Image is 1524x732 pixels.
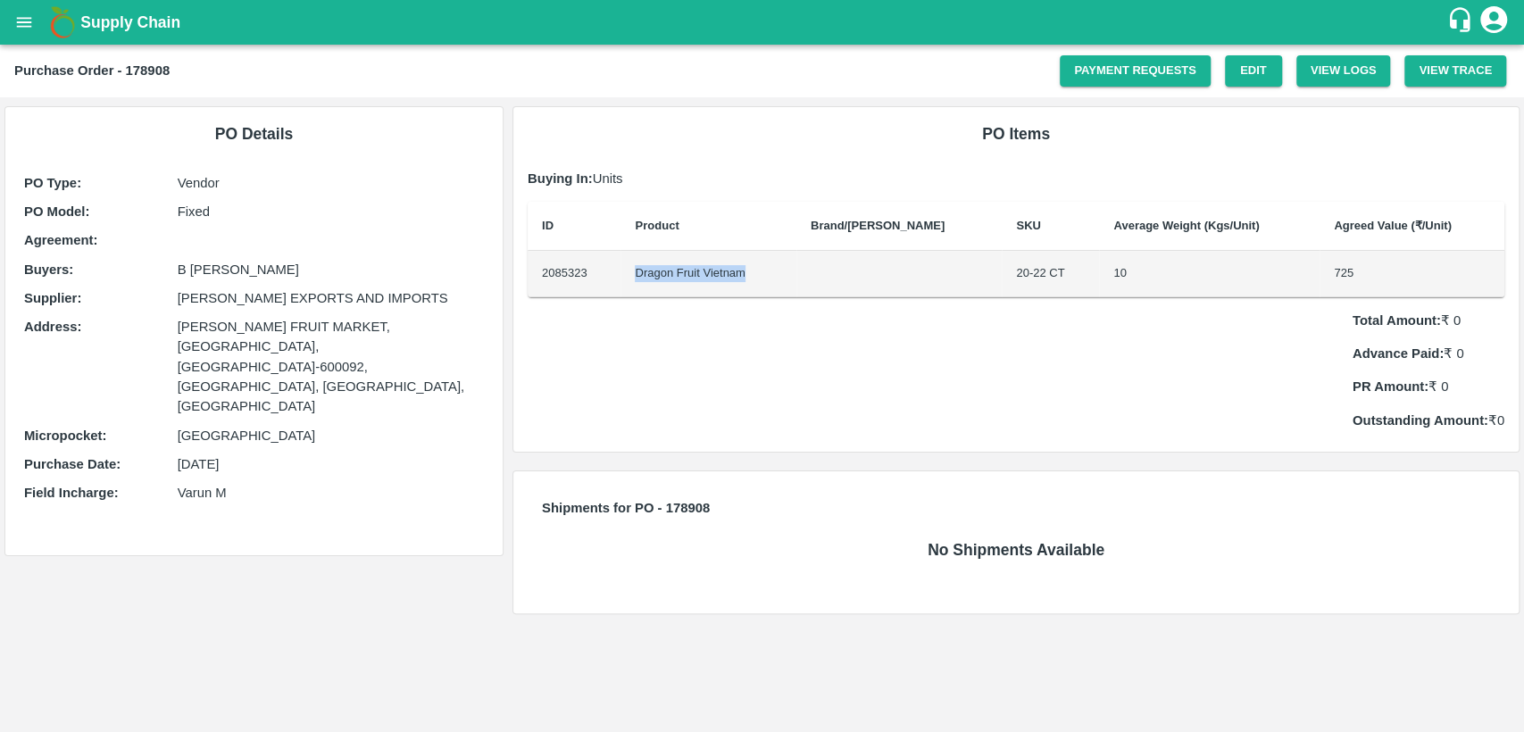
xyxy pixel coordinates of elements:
[1320,251,1504,297] td: 725
[24,486,119,500] b: Field Incharge :
[1478,4,1510,41] div: account of current user
[178,288,484,308] p: [PERSON_NAME] EXPORTS AND IMPORTS
[1016,219,1040,232] b: SKU
[811,219,945,232] b: Brand/[PERSON_NAME]
[178,317,484,416] p: [PERSON_NAME] FRUIT MARKET,[GEOGRAPHIC_DATA],[GEOGRAPHIC_DATA]-600092, [GEOGRAPHIC_DATA], [GEOGRA...
[1002,251,1099,297] td: 20-22 CT
[1225,55,1282,87] a: Edit
[24,320,81,334] b: Address :
[1353,413,1488,428] b: Outstanding Amount:
[528,251,620,297] td: 2085323
[1353,377,1504,396] p: ₹ 0
[178,202,484,221] p: Fixed
[1353,313,1441,328] b: Total Amount:
[14,63,170,78] b: Purchase Order - 178908
[178,483,484,503] p: Varun M
[1353,344,1504,363] p: ₹ 0
[1060,55,1211,87] a: Payment Requests
[80,10,1446,35] a: Supply Chain
[1353,311,1504,330] p: ₹ 0
[528,121,1504,146] h6: PO Items
[1099,251,1320,297] td: 10
[542,501,710,515] b: Shipments for PO - 178908
[24,428,106,443] b: Micropocket :
[24,204,89,219] b: PO Model :
[1113,219,1259,232] b: Average Weight (Kgs/Unit)
[24,457,121,471] b: Purchase Date :
[1446,6,1478,38] div: customer-support
[1296,55,1391,87] button: View Logs
[635,219,679,232] b: Product
[4,2,45,43] button: open drawer
[1353,411,1504,430] p: ₹ 0
[45,4,80,40] img: logo
[1353,379,1428,394] b: PR Amount:
[24,176,81,190] b: PO Type :
[24,262,73,277] b: Buyers :
[1404,55,1506,87] button: View Trace
[178,426,484,445] p: [GEOGRAPHIC_DATA]
[178,173,484,193] p: Vendor
[535,537,1497,562] h6: No Shipments Available
[620,251,795,297] td: Dragon Fruit Vietnam
[178,260,484,279] p: B [PERSON_NAME]
[178,454,484,474] p: [DATE]
[542,219,554,232] b: ID
[24,233,97,247] b: Agreement:
[24,291,81,305] b: Supplier :
[1353,346,1444,361] b: Advance Paid:
[528,171,593,186] b: Buying In:
[1334,219,1452,232] b: Agreed Value (₹/Unit)
[20,121,488,146] h6: PO Details
[528,169,1504,188] p: Units
[80,13,180,31] b: Supply Chain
